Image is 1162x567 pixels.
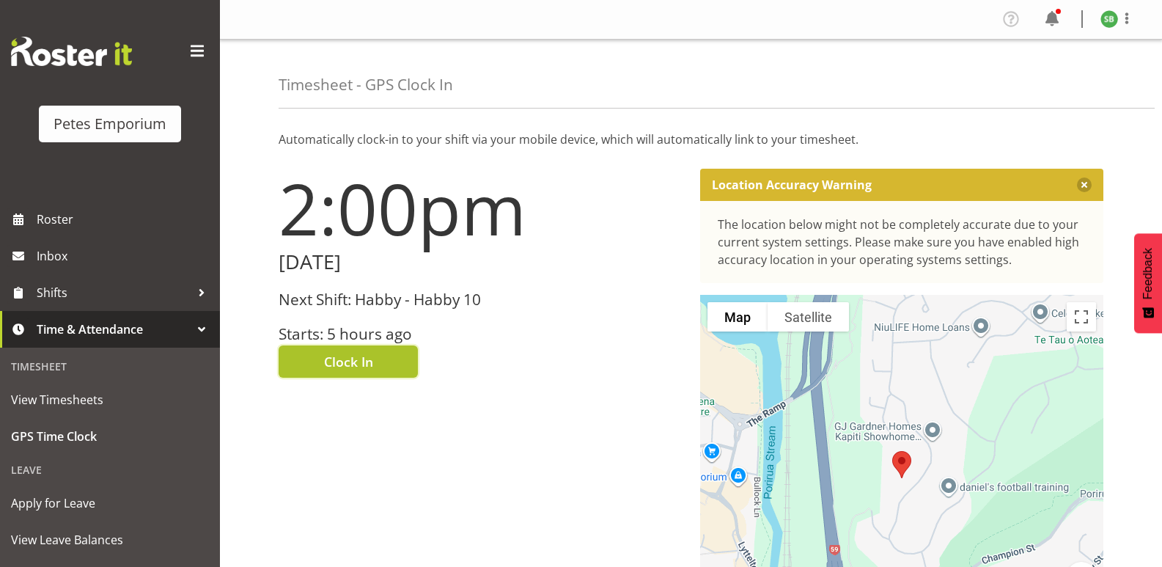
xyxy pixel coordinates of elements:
h3: Starts: 5 hours ago [279,326,683,343]
img: stephanie-burden9828.jpg [1100,10,1118,28]
span: GPS Time Clock [11,425,209,447]
span: Clock In [324,352,373,371]
h3: Next Shift: Habby - Habby 10 [279,291,683,308]
span: Roster [37,208,213,230]
button: Toggle fullscreen view [1067,302,1096,332]
div: The location below might not be completely accurate due to your current system settings. Please m... [718,216,1086,268]
span: Time & Attendance [37,318,191,340]
div: Leave [4,455,216,485]
span: Shifts [37,282,191,304]
span: Feedback [1141,248,1155,299]
p: Location Accuracy Warning [712,178,872,192]
button: Show street map [707,302,768,332]
a: GPS Time Clock [4,418,216,455]
button: Clock In [279,345,418,378]
a: Apply for Leave [4,485,216,522]
h1: 2:00pm [279,169,683,248]
p: Automatically clock-in to your shift via your mobile device, which will automatically link to you... [279,131,1103,148]
h4: Timesheet - GPS Clock In [279,76,453,93]
h2: [DATE] [279,251,683,274]
span: View Leave Balances [11,529,209,551]
a: View Leave Balances [4,522,216,558]
div: Timesheet [4,351,216,381]
span: View Timesheets [11,389,209,411]
button: Show satellite imagery [768,302,849,332]
a: View Timesheets [4,381,216,418]
span: Inbox [37,245,213,267]
button: Close message [1077,178,1092,192]
img: Rosterit website logo [11,37,132,66]
button: Feedback - Show survey [1134,233,1162,333]
div: Petes Emporium [54,113,166,135]
span: Apply for Leave [11,492,209,514]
